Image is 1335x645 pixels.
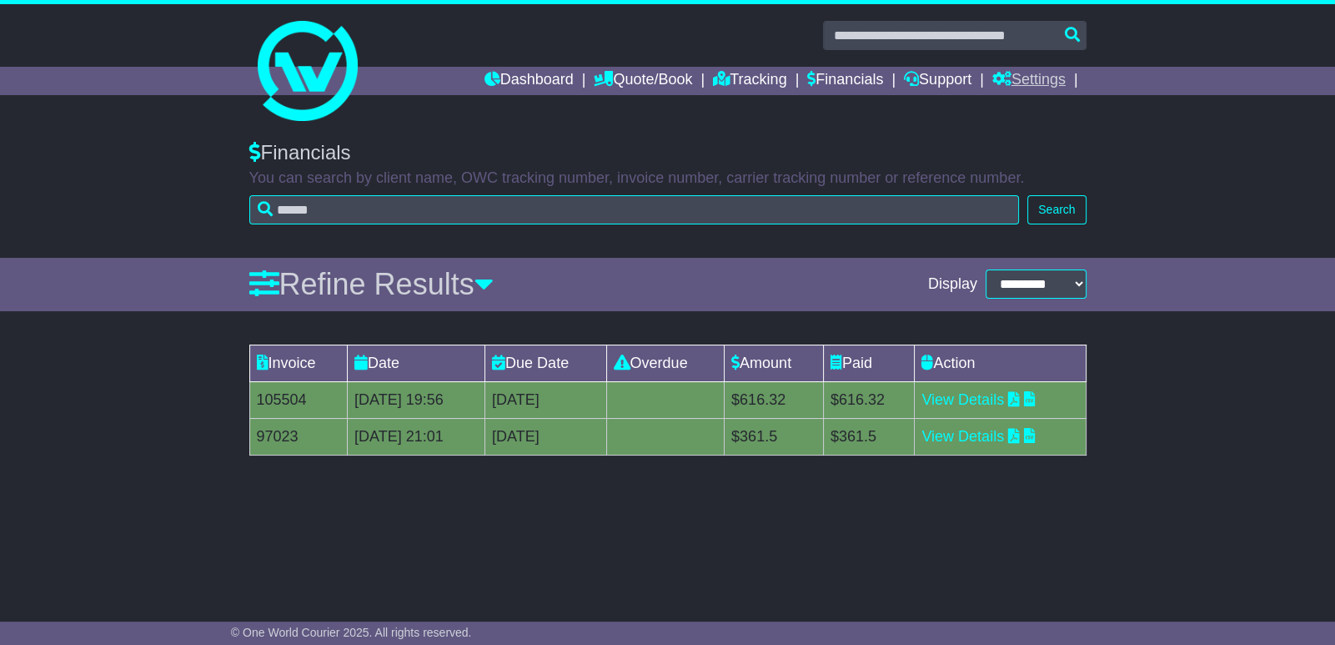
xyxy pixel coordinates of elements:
[823,381,915,418] td: $616.32
[915,345,1086,381] td: Action
[904,67,971,95] a: Support
[249,418,347,455] td: 97023
[921,391,1004,408] a: View Details
[249,345,347,381] td: Invoice
[347,345,484,381] td: Date
[725,345,824,381] td: Amount
[928,275,977,294] span: Display
[231,626,472,639] span: © One World Courier 2025. All rights reserved.
[807,67,883,95] a: Financials
[823,345,915,381] td: Paid
[347,418,484,455] td: [DATE] 21:01
[249,267,494,301] a: Refine Results
[249,169,1087,188] p: You can search by client name, OWC tracking number, invoice number, carrier tracking number or re...
[485,345,606,381] td: Due Date
[606,345,724,381] td: Overdue
[823,418,915,455] td: $361.5
[347,381,484,418] td: [DATE] 19:56
[485,418,606,455] td: [DATE]
[725,381,824,418] td: $616.32
[992,67,1066,95] a: Settings
[921,428,1004,445] a: View Details
[249,381,347,418] td: 105504
[725,418,824,455] td: $361.5
[249,141,1087,165] div: Financials
[594,67,692,95] a: Quote/Book
[713,67,786,95] a: Tracking
[485,381,606,418] td: [DATE]
[1027,195,1086,224] button: Search
[484,67,574,95] a: Dashboard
